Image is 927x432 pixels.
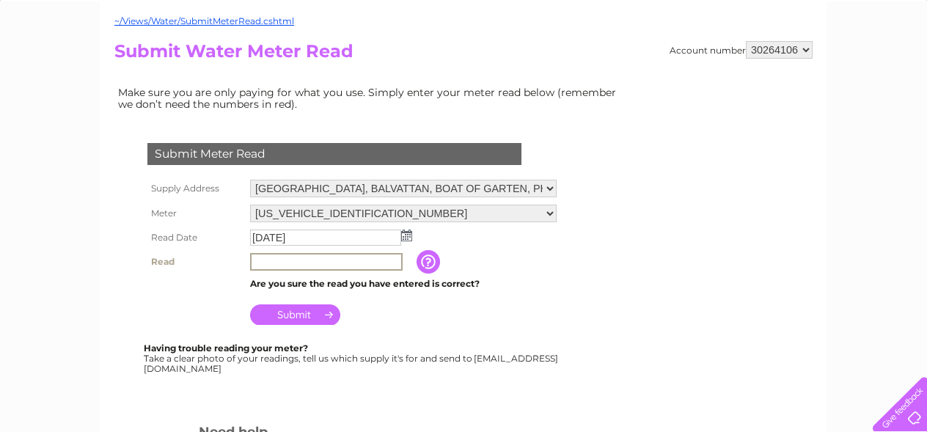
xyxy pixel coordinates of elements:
[114,83,628,114] td: Make sure you are only paying for what you use. Simply enter your meter read below (remember we d...
[144,343,308,354] b: Having trouble reading your meter?
[879,62,913,73] a: Log out
[246,274,560,293] td: Are you sure the read you have entered is correct?
[32,38,107,83] img: logo.png
[144,226,246,249] th: Read Date
[829,62,865,73] a: Contact
[799,62,821,73] a: Blog
[144,176,246,201] th: Supply Address
[250,304,340,325] input: Submit
[401,230,412,241] img: ...
[144,343,560,373] div: Take a clear photo of your readings, tell us which supply it's for and send to [EMAIL_ADDRESS][DO...
[118,8,811,71] div: Clear Business is a trading name of Verastar Limited (registered in [GEOGRAPHIC_DATA] No. 3667643...
[144,249,246,274] th: Read
[144,201,246,226] th: Meter
[147,143,521,165] div: Submit Meter Read
[706,62,738,73] a: Energy
[670,41,813,59] div: Account number
[669,62,697,73] a: Water
[747,62,791,73] a: Telecoms
[114,15,294,26] a: ~/Views/Water/SubmitMeterRead.cshtml
[417,250,443,274] input: Information
[651,7,752,26] a: 0333 014 3131
[114,41,813,69] h2: Submit Water Meter Read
